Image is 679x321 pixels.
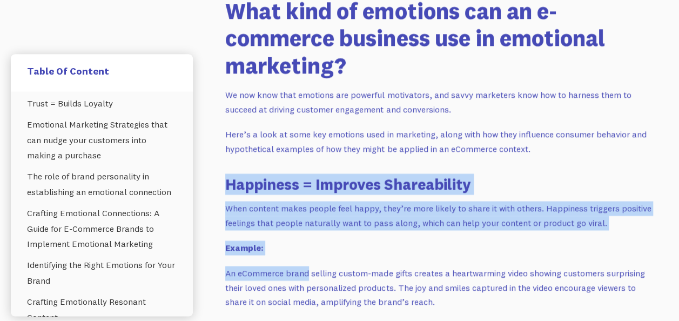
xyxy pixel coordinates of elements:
h3: Happiness = Improves Shareability [225,173,655,195]
p: ‍ [225,240,655,255]
p: An eCommerce brand selling custom-made gifts creates a heartwarming video showing customers surpr... [225,266,655,309]
a: The role of brand personality in establishing an emotional connection [27,166,177,203]
a: Identifying the Right Emotions for Your Brand [27,255,177,292]
a: Crafting Emotional Connections: A Guide for E-Commerce Brands to Implement Emotional Marketing [27,203,177,255]
a: Emotional Marketing Strategies that can nudge your customers into making a purchase [27,114,177,166]
a: Trust = Builds Loyalty [27,93,177,114]
strong: Example: [225,242,263,253]
p: When content makes people feel happy, they’re more likely to share it with others. Happiness trig... [225,201,655,230]
p: We now know that emotions are powerful motivators, and savvy marketers know how to harness them t... [225,88,655,116]
p: Here’s a look at some key emotions used in marketing, along with how they influence consumer beha... [225,127,655,156]
h5: Table Of Content [27,65,177,77]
